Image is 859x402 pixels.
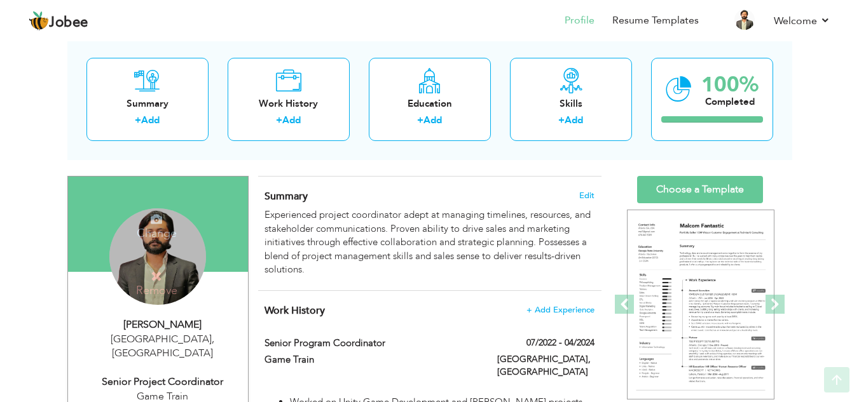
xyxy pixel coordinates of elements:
a: Add [423,114,442,126]
div: Completed [701,95,759,109]
label: + [417,114,423,127]
label: [GEOGRAPHIC_DATA], [GEOGRAPHIC_DATA] [497,353,594,379]
a: Profile [565,13,594,28]
a: Add [565,114,583,126]
div: Summary [97,97,198,111]
label: + [276,114,282,127]
span: Jobee [49,16,88,30]
label: Senior Program Coordinator [265,337,478,350]
span: Work History [265,304,325,318]
div: Education [379,97,481,111]
div: Experienced project coordinator adept at managing timelines, resources, and stakeholder communica... [265,208,594,276]
label: 07/2022 - 04/2024 [526,337,594,349]
span: Summary [265,189,308,203]
div: Work History [238,97,340,111]
a: Resume Templates [612,13,699,28]
img: Profile Img [734,10,755,30]
h4: Change [111,210,202,240]
span: , [212,332,214,346]
label: + [558,114,565,127]
span: Edit [579,191,594,200]
label: + [135,114,141,127]
div: Skills [520,97,622,111]
img: jobee.io [29,11,49,31]
div: [PERSON_NAME] [78,318,248,332]
a: Jobee [29,11,88,31]
a: Add [141,114,160,126]
div: 100% [701,74,759,95]
h4: Remove [111,270,202,297]
h4: Adding a summary is a quick and easy way to highlight your experience and interests. [265,190,594,203]
label: Game Train [265,353,478,366]
div: [GEOGRAPHIC_DATA] [GEOGRAPHIC_DATA] [78,332,248,361]
h4: This helps to show the companies you have worked for. [265,304,594,317]
span: + Add Experience [526,305,594,314]
div: Senior Project coordinator [78,375,248,389]
a: Add [282,114,301,126]
a: Choose a Template [637,176,763,203]
a: Welcome [774,13,830,29]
